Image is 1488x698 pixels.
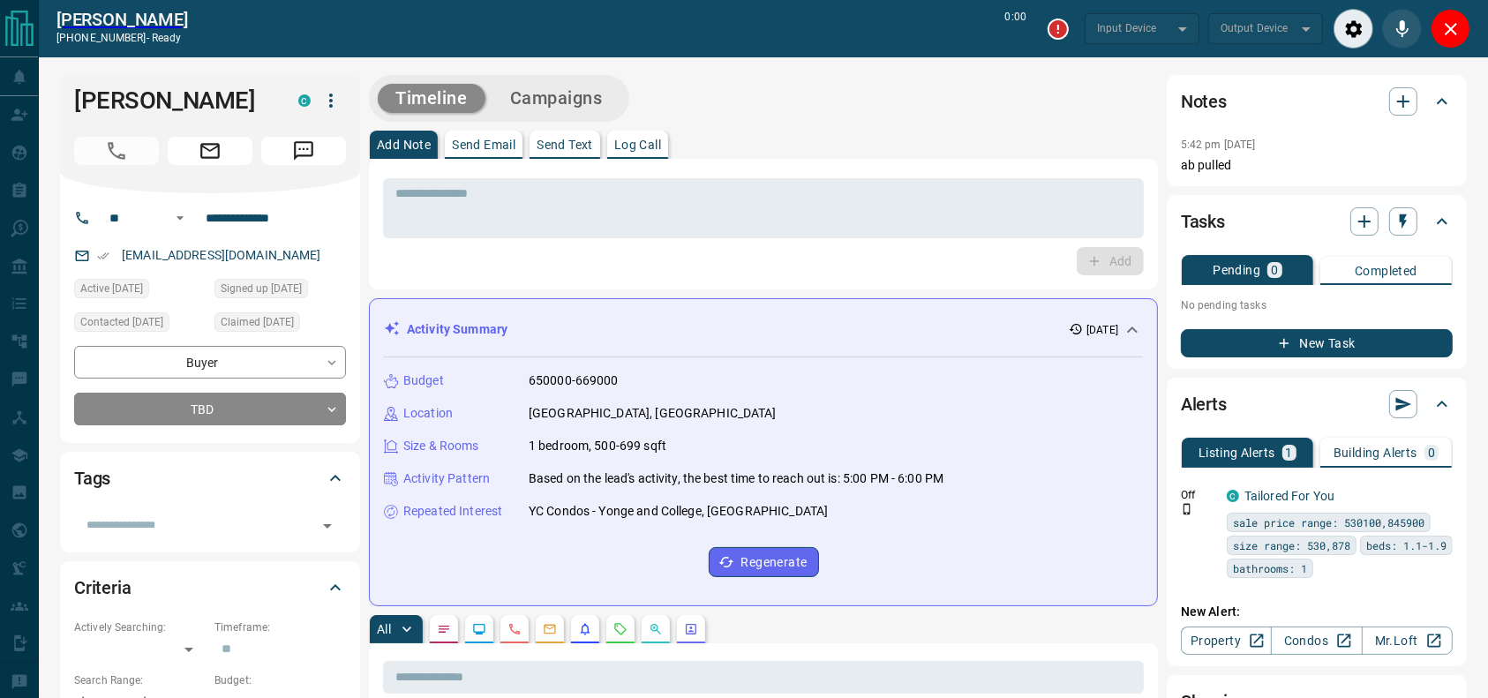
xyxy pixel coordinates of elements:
p: Location [403,404,453,423]
p: No pending tasks [1181,292,1453,319]
svg: Lead Browsing Activity [472,622,486,636]
p: Actively Searching: [74,619,206,635]
button: Regenerate [709,547,819,577]
span: Claimed [DATE] [221,313,294,331]
span: bathrooms: 1 [1233,559,1307,577]
p: Timeframe: [214,619,346,635]
p: Search Range: [74,672,206,688]
p: 5:42 pm [DATE] [1181,139,1256,151]
svg: Email Verified [97,250,109,262]
p: [DATE] [1086,322,1118,338]
svg: Notes [437,622,451,636]
a: Mr.Loft [1362,627,1453,655]
a: Tailored For You [1244,489,1334,503]
svg: Listing Alerts [578,622,592,636]
div: Notes [1181,80,1453,123]
p: Budget: [214,672,346,688]
p: Activity Summary [407,320,507,339]
button: New Task [1181,329,1453,357]
p: Based on the lead's activity, the best time to reach out is: 5:00 PM - 6:00 PM [529,469,943,488]
button: Open [315,514,340,538]
span: beds: 1.1-1.9 [1366,537,1447,554]
p: 0 [1428,447,1435,459]
a: [EMAIL_ADDRESS][DOMAIN_NAME] [122,248,321,262]
h2: Alerts [1181,390,1227,418]
p: Budget [403,372,444,390]
span: Contacted [DATE] [80,313,163,331]
div: Sat Aug 09 2025 [214,279,346,304]
div: Mute [1382,9,1422,49]
span: size range: 530,878 [1233,537,1350,554]
div: Alerts [1181,383,1453,425]
span: Call [74,137,159,165]
svg: Agent Actions [684,622,698,636]
p: All [377,623,391,635]
p: New Alert: [1181,603,1453,621]
svg: Emails [543,622,557,636]
div: Sat Aug 09 2025 [74,279,206,304]
p: Completed [1355,265,1417,277]
h2: Criteria [74,574,132,602]
p: 0 [1271,264,1278,276]
p: Off [1181,487,1216,503]
div: Sat Aug 09 2025 [214,312,346,337]
p: Activity Pattern [403,469,490,488]
span: sale price range: 530100,845900 [1233,514,1424,531]
p: Size & Rooms [403,437,479,455]
div: condos.ca [1227,490,1239,502]
svg: Push Notification Only [1181,503,1193,515]
span: Email [168,137,252,165]
h1: [PERSON_NAME] [74,86,272,115]
div: Buyer [74,346,346,379]
h2: Tags [74,464,110,492]
div: Criteria [74,567,346,609]
p: 1 [1286,447,1293,459]
a: Property [1181,627,1272,655]
p: 650000-669000 [529,372,619,390]
button: Campaigns [492,84,620,113]
p: Send Email [452,139,515,151]
span: Active [DATE] [80,280,143,297]
p: YC Condos - Yonge and College, [GEOGRAPHIC_DATA] [529,502,828,521]
div: Tasks [1181,200,1453,243]
button: Timeline [378,84,485,113]
h2: Notes [1181,87,1227,116]
p: [PHONE_NUMBER] - [56,30,188,46]
p: 1 bedroom, 500-699 sqft [529,437,666,455]
div: condos.ca [298,94,311,107]
p: Log Call [614,139,661,151]
div: Tags [74,457,346,499]
h2: Tasks [1181,207,1225,236]
span: ready [152,32,182,44]
div: Activity Summary[DATE] [384,313,1143,346]
div: TBD [74,393,346,425]
p: Building Alerts [1334,447,1417,459]
svg: Requests [613,622,628,636]
span: Signed up [DATE] [221,280,302,297]
div: Audio Settings [1334,9,1373,49]
div: Close [1431,9,1470,49]
p: Add Note [377,139,431,151]
svg: Calls [507,622,522,636]
p: Pending [1213,264,1260,276]
span: Message [261,137,346,165]
p: Repeated Interest [403,502,502,521]
svg: Opportunities [649,622,663,636]
p: Listing Alerts [1199,447,1275,459]
p: [GEOGRAPHIC_DATA], [GEOGRAPHIC_DATA] [529,404,777,423]
p: ab pulled [1181,156,1453,175]
p: Send Text [537,139,593,151]
div: Sat Aug 09 2025 [74,312,206,337]
button: Open [169,207,191,229]
p: 0:00 [1005,9,1026,49]
a: [PERSON_NAME] [56,9,188,30]
a: Condos [1271,627,1362,655]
